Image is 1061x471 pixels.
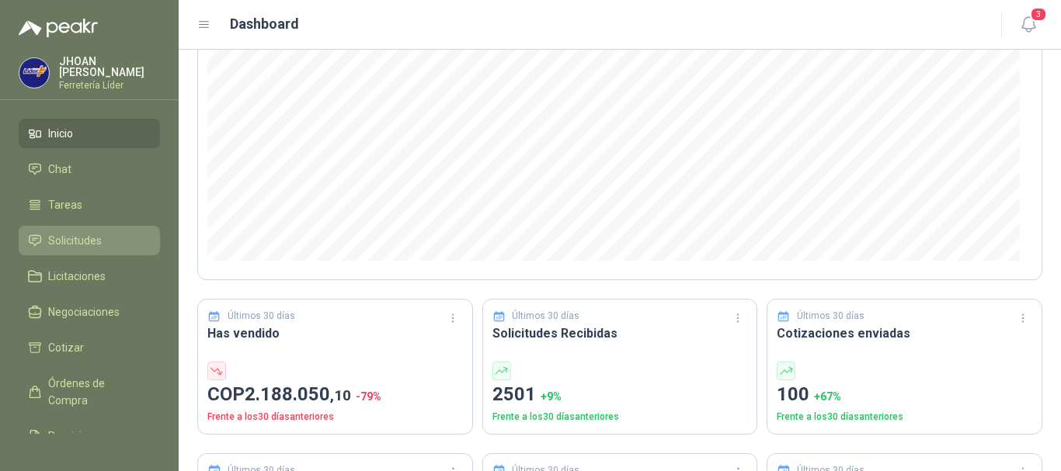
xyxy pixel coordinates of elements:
[777,380,1032,410] p: 100
[777,324,1032,343] h3: Cotizaciones enviadas
[48,375,145,409] span: Órdenes de Compra
[48,303,120,320] span: Negociaciones
[48,428,106,445] span: Remisiones
[19,297,160,327] a: Negociaciones
[492,380,748,410] p: 2501
[19,333,160,362] a: Cotizar
[19,369,160,415] a: Órdenes de Compra
[228,309,295,324] p: Últimos 30 días
[330,386,351,404] span: ,10
[19,226,160,255] a: Solicitudes
[492,410,748,424] p: Frente a los 30 días anteriores
[48,196,82,213] span: Tareas
[814,390,841,403] span: + 67 %
[48,268,106,285] span: Licitaciones
[245,383,351,405] span: 2.188.050
[48,125,73,142] span: Inicio
[59,81,160,90] p: Ferretería Líder
[48,339,84,356] span: Cotizar
[48,232,102,249] span: Solicitudes
[230,13,299,35] h1: Dashboard
[19,58,49,88] img: Company Logo
[48,161,71,178] span: Chat
[19,154,160,184] a: Chat
[356,390,381,403] span: -79 %
[797,309,864,324] p: Últimos 30 días
[19,261,160,291] a: Licitaciones
[1014,11,1042,39] button: 3
[1030,7,1047,22] span: 3
[19,19,98,37] img: Logo peakr
[512,309,579,324] p: Últimos 30 días
[541,390,562,403] span: + 9 %
[492,324,748,343] h3: Solicitudes Recibidas
[19,190,160,220] a: Tareas
[777,410,1032,424] p: Frente a los 30 días anteriores
[59,56,160,78] p: JHOAN [PERSON_NAME]
[207,324,463,343] h3: Has vendido
[207,380,463,410] p: COP
[207,410,463,424] p: Frente a los 30 días anteriores
[19,119,160,148] a: Inicio
[19,421,160,451] a: Remisiones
